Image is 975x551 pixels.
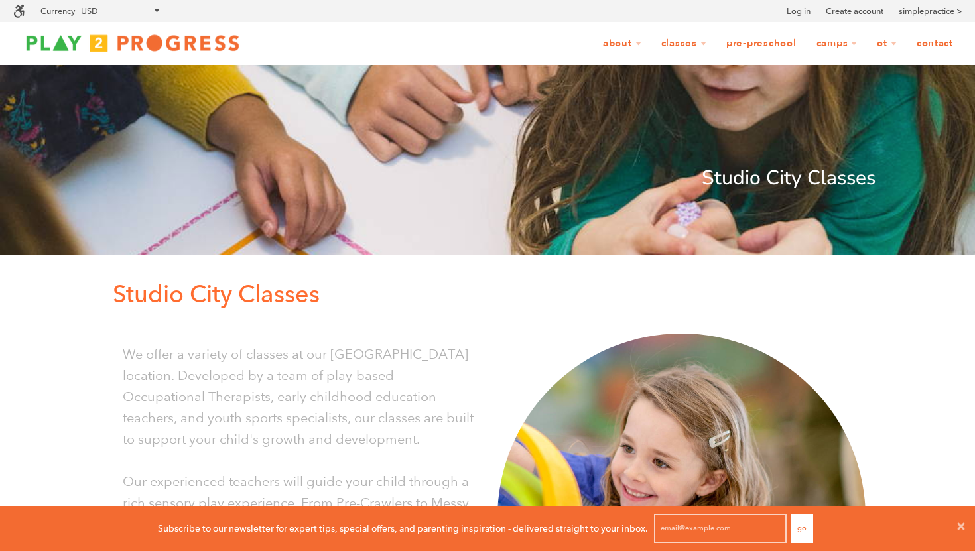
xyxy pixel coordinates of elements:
[791,514,813,543] button: Go
[826,5,883,18] a: Create account
[787,5,811,18] a: Log in
[808,31,866,56] a: Camps
[653,31,715,56] a: Classes
[868,31,905,56] a: OT
[123,343,478,450] p: We offer a variety of classes at our [GEOGRAPHIC_DATA] location. Developed by a team of play-base...
[40,6,75,16] label: Currency
[718,31,805,56] a: Pre-Preschool
[908,31,962,56] a: Contact
[899,5,962,18] a: simplepractice >
[158,521,648,536] p: Subscribe to our newsletter for expert tips, special offers, and parenting inspiration - delivere...
[113,275,876,314] p: Studio City Classes
[654,514,787,543] input: email@example.com
[13,30,252,56] img: Play2Progress logo
[99,162,876,194] p: Studio City Classes
[594,31,650,56] a: About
